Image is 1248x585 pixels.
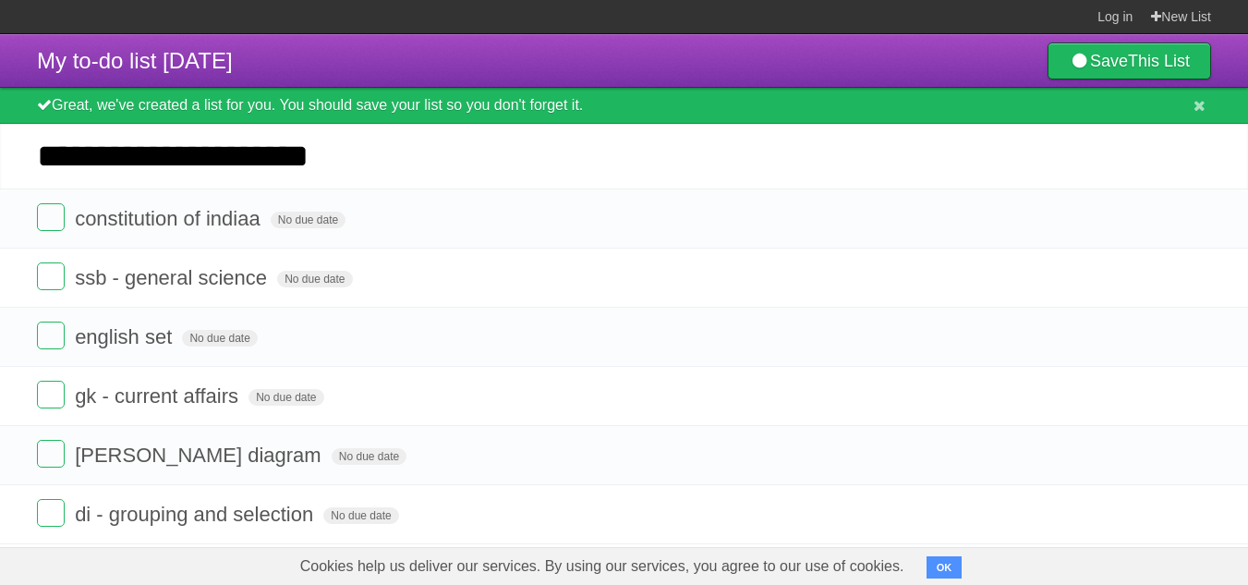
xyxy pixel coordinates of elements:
[37,440,65,468] label: Done
[75,207,265,230] span: constitution of indiaa
[75,384,243,408] span: gk - current affairs
[37,262,65,290] label: Done
[277,271,352,287] span: No due date
[332,448,406,465] span: No due date
[37,322,65,349] label: Done
[37,203,65,231] label: Done
[1128,52,1190,70] b: This List
[37,499,65,527] label: Done
[1048,43,1211,79] a: SaveThis List
[37,48,233,73] span: My to-do list [DATE]
[248,389,323,406] span: No due date
[37,381,65,408] label: Done
[282,548,923,585] span: Cookies help us deliver our services. By using our services, you agree to our use of cookies.
[75,444,326,467] span: [PERSON_NAME] diagram
[271,212,345,228] span: No due date
[75,503,318,526] span: di - grouping and selection
[75,266,272,289] span: ssb - general science
[182,330,257,347] span: No due date
[75,325,176,348] span: english set
[323,507,398,524] span: No due date
[927,556,963,579] button: OK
